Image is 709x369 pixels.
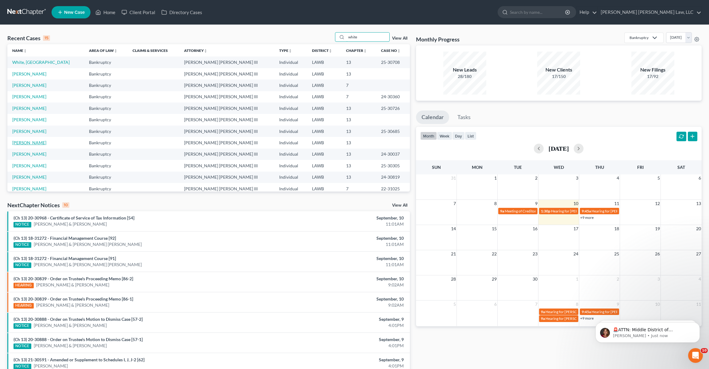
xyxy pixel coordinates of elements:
[12,117,46,122] a: [PERSON_NAME]
[278,221,404,227] div: 11:01AM
[84,103,128,114] td: Bankruptcy
[575,275,579,283] span: 1
[12,106,46,111] a: [PERSON_NAME]
[532,225,538,232] span: 16
[614,225,620,232] span: 18
[278,363,404,369] div: 4:01PM
[698,275,702,283] span: 4
[698,174,702,182] span: 6
[465,132,476,140] button: list
[450,225,457,232] span: 14
[84,80,128,91] td: Bankruptcy
[573,200,579,207] span: 10
[13,256,116,261] a: (Ch 13) 18-31272 - Financial Management Course [91]
[84,183,128,194] td: Bankruptcy
[346,48,367,53] a: Chapterunfold_more
[84,68,128,80] td: Bankruptcy
[179,126,274,137] td: [PERSON_NAME] [PERSON_NAME] III
[13,317,143,322] a: (Ch 13) 20-30888 - Order on Trustee's Motion to Dismiss Case [57-2]
[158,7,205,18] a: Directory Cases
[12,174,46,180] a: [PERSON_NAME]
[179,149,274,160] td: [PERSON_NAME] [PERSON_NAME] III
[13,262,31,268] div: NOTICE
[13,303,34,309] div: HEARING
[278,282,404,288] div: 9:02AM
[573,250,579,258] span: 24
[551,209,599,213] span: Hearing for [PERSON_NAME]
[7,34,50,42] div: Recent Cases
[312,48,332,53] a: Districtunfold_more
[307,149,341,160] td: LAWB
[307,68,341,80] td: LAWB
[696,225,702,232] span: 20
[34,221,107,227] a: [PERSON_NAME] & [PERSON_NAME]
[534,301,538,308] span: 7
[657,275,661,283] span: 3
[12,186,46,191] a: [PERSON_NAME]
[630,35,649,40] div: Bankruptcy
[274,91,307,103] td: Individual
[450,275,457,283] span: 28
[376,172,410,183] td: 24-30819
[307,183,341,194] td: LAWB
[278,215,404,221] div: September, 10
[677,165,685,170] span: Sat
[274,160,307,171] td: Individual
[307,126,341,137] td: LAWB
[586,309,709,352] iframe: Intercom notifications message
[23,49,27,53] i: unfold_more
[13,283,34,288] div: HEARING
[7,201,69,209] div: NextChapter Notices
[514,165,522,170] span: Tue
[341,114,376,125] td: 13
[341,137,376,148] td: 13
[491,275,497,283] span: 29
[576,7,597,18] a: Help
[443,73,486,80] div: 28/180
[274,172,307,183] td: Individual
[494,200,497,207] span: 8
[392,203,407,208] a: View All
[34,322,107,328] a: [PERSON_NAME] & [PERSON_NAME]
[688,348,703,363] iframe: Intercom live chat
[575,301,579,308] span: 8
[376,160,410,171] td: 25-30305
[341,103,376,114] td: 13
[537,73,580,80] div: 17/150
[616,174,620,182] span: 4
[545,316,593,321] span: Hearing for [PERSON_NAME]
[278,302,404,308] div: 9:02AM
[13,337,143,342] a: (Ch 13) 20-30888 - Order on Trustee's Motion to Dismiss Case [57-1]
[381,48,401,53] a: Case Nounfold_more
[614,200,620,207] span: 11
[537,66,580,73] div: New Clients
[637,165,644,170] span: Fri
[494,174,497,182] span: 1
[13,357,144,362] a: (Ch 13) 21-30591 - Amended or Supplement to Schedules I, J, J-2 [62]
[13,344,31,349] div: NOTICE
[279,48,292,53] a: Typeunfold_more
[532,275,538,283] span: 30
[341,91,376,103] td: 7
[179,160,274,171] td: [PERSON_NAME] [PERSON_NAME] III
[491,225,497,232] span: 15
[278,296,404,302] div: September, 10
[84,137,128,148] td: Bankruptcy
[128,44,179,56] th: Claims & Services
[580,316,594,320] a: +9 more
[13,242,31,248] div: NOTICE
[453,200,457,207] span: 7
[450,174,457,182] span: 31
[341,160,376,171] td: 13
[329,49,332,53] i: unfold_more
[278,262,404,268] div: 11:01AM
[84,149,128,160] td: Bankruptcy
[450,250,457,258] span: 21
[12,140,46,145] a: [PERSON_NAME]
[64,10,85,15] span: New Case
[573,225,579,232] span: 17
[12,71,46,76] a: [PERSON_NAME]
[118,7,158,18] a: Client Portal
[179,68,274,80] td: [PERSON_NAME] [PERSON_NAME] III
[204,49,207,53] i: unfold_more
